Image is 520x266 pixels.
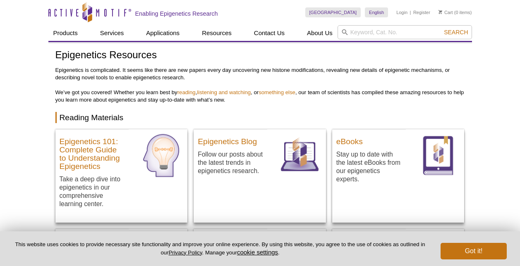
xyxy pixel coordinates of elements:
[194,129,326,190] a: Epigenetics Blog Follow our posts about the latest trends in epigenetics research. Blog
[60,175,125,208] p: Take a deep dive into epigenetics in our comprehensive learning center.
[365,7,388,17] a: English
[60,133,125,171] h3: Epigenetics 101: Complete Guide to Understanding Epigenetics
[55,129,188,223] a: Epigenetics 101: Complete Guide to Understanding Epigenetics Take a deep dive into epigenetics in...
[332,129,465,198] a: eBooks Stay up to date with the latest eBooks from our epigenetics experts. eBooks
[249,25,290,41] a: Contact Us
[198,150,263,175] p: Follow our posts about the latest trends in epigenetics research.
[439,9,453,15] a: Cart
[302,25,338,41] a: About Us
[273,129,326,182] img: Blog
[48,25,83,41] a: Products
[413,9,430,15] a: Register
[237,249,278,256] button: cookie settings
[55,112,465,123] h2: Reading Materials
[444,29,468,36] span: Search
[439,10,442,14] img: Your Cart
[441,28,470,36] button: Search
[141,25,185,41] a: Applications
[410,7,411,17] li: |
[441,243,507,259] button: Got it!
[198,133,263,146] h3: Epigenetics Blog
[13,241,427,256] p: This website uses cookies to provide necessary site functionality and improve your online experie...
[336,133,402,146] h3: eBooks
[135,10,218,17] h2: Enabling Epigenetics Research
[168,249,202,256] a: Privacy Policy
[305,7,361,17] a: [GEOGRAPHIC_DATA]
[55,66,465,104] p: Epigenetics is complicated. It seems like there are new papers every day uncovering new histone m...
[197,89,251,95] a: listening and watching
[396,9,407,15] a: Login
[439,7,472,17] li: (0 items)
[338,25,472,39] input: Keyword, Cat. No.
[95,25,129,41] a: Services
[336,150,402,183] p: Stay up to date with the latest eBooks from our epigenetics experts.
[55,50,465,62] h1: Epigenetics Resources
[412,129,465,182] img: eBooks
[177,89,196,95] a: reading
[197,25,237,41] a: Resources
[135,129,187,182] img: Epigenetics Learning Center
[259,89,295,95] a: something else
